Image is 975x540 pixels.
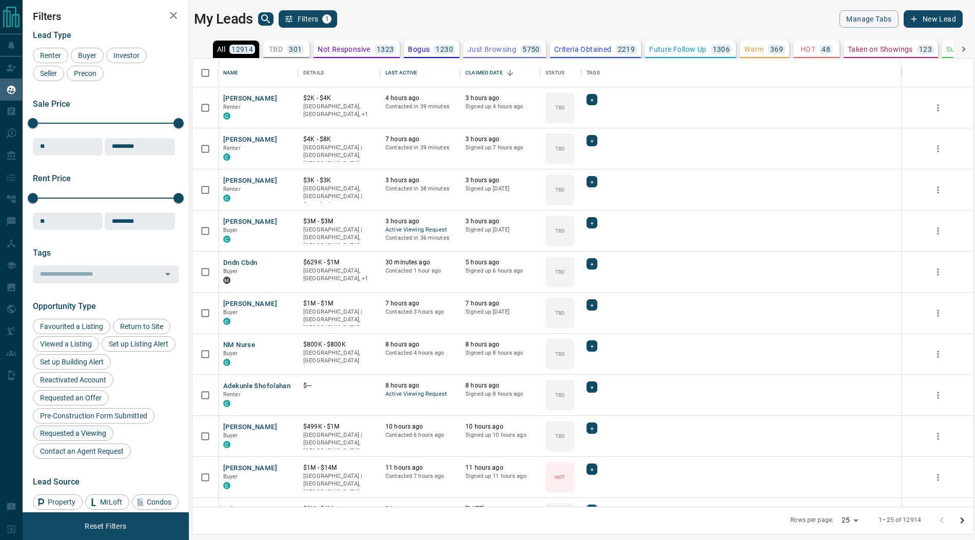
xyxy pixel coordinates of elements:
p: 7 hours ago [385,299,455,308]
button: New Lead [904,10,963,28]
div: Claimed Date [460,59,540,87]
span: Active Viewing Request [385,390,455,399]
span: + [590,218,594,228]
p: $800K - $800K [303,340,375,349]
p: 5 hours ago [465,258,535,267]
span: Buyer [223,432,238,439]
button: Open [161,267,175,281]
div: Requested a Viewing [33,426,113,441]
div: Name [223,59,239,87]
p: 369 [770,46,783,53]
span: Renter [223,186,241,192]
div: Requested an Offer [33,390,109,406]
button: [PERSON_NAME] [223,94,277,104]
p: [GEOGRAPHIC_DATA] | [GEOGRAPHIC_DATA], [GEOGRAPHIC_DATA] [303,308,375,332]
span: Lead Type [33,30,71,40]
p: [GEOGRAPHIC_DATA] | [GEOGRAPHIC_DATA], [GEOGRAPHIC_DATA] [303,144,375,168]
div: Investor [106,48,147,63]
p: $3M - $3M [303,217,375,226]
div: Tags [581,59,902,87]
button: more [930,100,946,115]
p: $3K - $3K [303,176,375,185]
span: + [590,300,594,310]
button: Adekunle Shofolahan [223,381,290,391]
button: [PERSON_NAME] [223,299,277,309]
span: Renter [223,104,241,110]
div: + [587,94,597,105]
button: more [930,305,946,321]
button: Go to next page [952,510,972,531]
div: + [587,340,597,352]
p: Contacted 4 hours ago [385,349,455,357]
span: Tags [33,248,51,258]
span: Condos [143,498,175,506]
div: Set up Listing Alert [102,336,175,352]
p: All [217,46,225,53]
div: Precon [67,66,104,81]
p: Contacted in 38 minutes [385,185,455,193]
span: Requested a Viewing [36,429,110,437]
div: condos.ca [223,153,230,161]
p: [GEOGRAPHIC_DATA] | [GEOGRAPHIC_DATA], [GEOGRAPHIC_DATA] [303,226,375,250]
p: $2K - $4K [303,94,375,103]
div: + [587,135,597,146]
button: Reset Filters [78,517,133,535]
p: 1306 [713,46,730,53]
span: + [590,177,594,187]
span: Buyer [223,350,238,357]
div: Last Active [380,59,460,87]
p: $1M - $1M [303,299,375,308]
div: + [587,505,597,516]
button: more [930,223,946,239]
div: MrLoft [85,494,129,510]
div: mrloft.ca [223,277,230,284]
button: [PERSON_NAME] [223,422,277,432]
div: Contact an Agent Request [33,443,131,459]
button: more [930,182,946,198]
div: + [587,176,597,187]
span: + [590,259,594,269]
span: Buyer [223,268,238,275]
div: + [587,258,597,269]
p: TBD [555,309,565,317]
span: Reactivated Account [36,376,110,384]
div: Condos [132,494,179,510]
span: MrLoft [96,498,126,506]
div: Details [303,59,324,87]
p: $--- [303,381,375,390]
p: TBD [555,227,565,235]
span: Buyer [223,227,238,234]
p: Signed up [DATE] [465,308,535,316]
div: Viewed a Listing [33,336,99,352]
div: condos.ca [223,195,230,202]
p: Contacted in 39 minutes [385,144,455,152]
p: TBD [269,46,283,53]
span: Requested an Offer [36,394,105,402]
p: 3 hours ago [385,217,455,226]
p: 8 hours ago [465,340,535,349]
div: condos.ca [223,400,230,407]
button: more [930,470,946,485]
p: Contacted 3 hours ago [385,308,455,316]
span: Investor [110,51,143,60]
p: [DATE] [465,505,535,513]
p: 1–25 of 12914 [879,516,921,525]
p: 12914 [231,46,253,53]
p: 11 hours ago [385,464,455,472]
div: condos.ca [223,112,230,120]
p: HOT [801,46,815,53]
button: search button [258,12,274,26]
h2: Filters [33,10,179,23]
p: [GEOGRAPHIC_DATA] | [GEOGRAPHIC_DATA], [GEOGRAPHIC_DATA] [303,472,375,496]
div: Renter [33,48,68,63]
span: Seller [36,69,61,78]
button: more [930,264,946,280]
p: Contacted 1 hour ago [385,267,455,275]
p: Rows per page: [790,516,833,525]
p: TBD [555,350,565,358]
div: Reactivated Account [33,372,113,388]
button: more [930,388,946,403]
p: 3 hours ago [465,135,535,144]
div: Status [545,59,564,87]
p: TBD [555,186,565,194]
